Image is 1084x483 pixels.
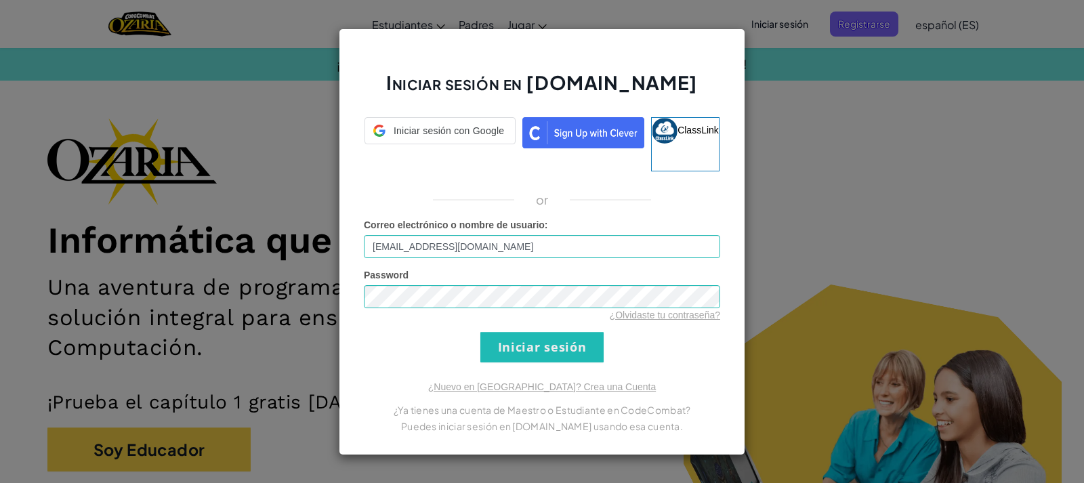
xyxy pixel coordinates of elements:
[364,117,516,144] div: Iniciar sesión con Google
[536,192,549,208] p: or
[358,143,522,173] iframe: Botón Iniciar sesión con Google
[480,332,604,362] input: Iniciar sesión
[364,117,516,171] a: Iniciar sesión con Google
[364,402,720,418] p: ¿Ya tienes una cuenta de Maestro o Estudiante en CodeCombat?
[364,218,548,232] label: :
[428,381,656,392] a: ¿Nuevo en [GEOGRAPHIC_DATA]? Crea una Cuenta
[364,418,720,434] p: Puedes iniciar sesión en [DOMAIN_NAME] usando esa cuenta.
[652,118,677,144] img: classlink-logo-small.png
[522,117,644,148] img: clever_sso_button@2x.png
[610,310,720,320] a: ¿Olvidaste tu contraseña?
[391,124,507,138] span: Iniciar sesión con Google
[364,70,720,109] h2: Iniciar sesión en [DOMAIN_NAME]
[364,219,545,230] span: Correo electrónico o nombre de usuario
[677,124,719,135] span: ClassLink
[364,270,409,280] span: Password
